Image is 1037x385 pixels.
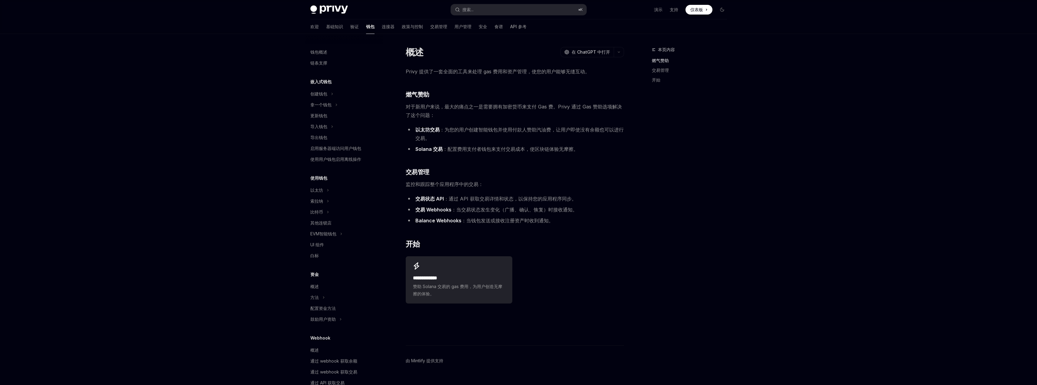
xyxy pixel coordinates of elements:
font: 安全 [479,24,487,29]
font: Solana 交易 [415,146,443,152]
a: API 参考 [510,19,527,34]
font: 概述 [310,347,319,353]
font: 燃气赞助 [652,58,669,63]
font: Privy 提供了一套全面的工具来处理 gas 费用和资产管理，使您的用户能够无缝互动。 [406,68,590,75]
button: 在 ChatGPT 中打开 [560,47,614,57]
font: 概述 [310,284,319,289]
font: 欢迎 [310,24,319,29]
a: 导出钱包 [305,132,383,143]
a: 钱包概述 [305,47,383,58]
a: 交易管理 [430,19,447,34]
font: 交易管理 [406,168,429,176]
font: 索拉纳 [310,198,323,204]
button: 搜索...⌘K [451,4,586,15]
font: 鼓励用户资助 [310,317,336,322]
font: 通过 webhook 获取余额 [310,358,357,363]
font: ⌘ [578,7,580,12]
font: 方法 [310,295,319,300]
font: 使用用户钱包启用离线操作 [310,157,361,162]
font: EVM智能钱包 [310,231,336,236]
a: 通过 webhook 获取交易 [305,367,383,377]
font: Webhook [310,335,330,340]
font: 白标 [310,253,319,258]
font: 以太坊 [310,188,323,193]
font: 导入钱包 [310,124,327,129]
font: 拿一个钱包 [310,102,332,107]
font: 支持 [670,7,678,12]
a: 支持 [670,7,678,13]
font: 赞助 Solana 交易的 gas 费用，为用户创造无摩擦的体验。 [413,284,502,296]
a: 欢迎 [310,19,319,34]
a: 开始 [652,75,732,85]
a: 白标 [305,250,383,261]
a: 安全 [479,19,487,34]
font: 开始 [652,77,660,82]
a: UI 组件 [305,239,383,250]
a: 使用用户钱包启用离线操作 [305,154,383,165]
font: 连接器 [382,24,395,29]
font: 交易状态 API [415,196,444,202]
font: 比特币 [310,209,323,214]
font: ：配置费用支付者钱包来支付交易成本，使区块链体验无摩擦。 [443,146,578,152]
a: 交易管理 [652,65,732,75]
font: 交易管理 [652,68,669,73]
font: 验证 [350,24,359,29]
font: 食谱 [494,24,503,29]
font: 演示 [654,7,662,12]
a: 更新钱包 [305,110,383,121]
a: 基础知识 [326,19,343,34]
font: 其他连锁店 [310,220,332,225]
a: 验证 [350,19,359,34]
font: 启用服务器端访问用户钱包 [310,146,361,151]
font: 本页内容 [658,47,675,52]
a: 链条支撑 [305,58,383,68]
font: 监控和跟踪整个应用程序中的交易： [406,181,483,187]
a: 配置资金方法 [305,303,383,314]
a: 由 Mintlify 提供支持 [406,358,443,364]
a: 概述 [305,345,383,356]
a: 连接器 [382,19,395,34]
a: 食谱 [494,19,503,34]
font: 通过 webhook 获取交易 [310,369,357,374]
font: 由 Mintlify 提供支持 [406,358,443,363]
a: 通过 webhook 获取余额 [305,356,383,367]
font: API 参考 [510,24,527,29]
font: UI 组件 [310,242,324,247]
a: 燃气赞助 [652,56,732,65]
font: 链条支撑 [310,60,327,65]
font: 概述 [406,47,424,58]
a: 仪表板 [685,5,712,15]
font: 使用钱包 [310,175,327,181]
font: 用户管理 [454,24,471,29]
font: 基础知识 [326,24,343,29]
font: 交易管理 [430,24,447,29]
a: 政策与控制 [402,19,423,34]
font: 交易 Webhooks [415,207,451,213]
font: 钱包概述 [310,49,327,55]
font: Balance Webhooks [415,217,461,224]
a: 概述 [305,281,383,292]
font: 政策与控制 [402,24,423,29]
font: 以太坊交易 [415,127,440,133]
font: 创建钱包 [310,91,327,96]
font: 配置资金方法 [310,306,336,311]
button: 切换暗模式 [717,5,727,15]
font: 对于新用户来说，最大的痛点之一是需要拥有加密货币来支付 Gas 费。Privy 通过 Gas 赞助选项解决了这个问题： [406,104,622,118]
font: ：当钱包发送或接收注册资产时收到通知。 [461,217,553,224]
font: 在 ChatGPT 中打开 [572,49,610,55]
font: 更新钱包 [310,113,327,118]
a: 用户管理 [454,19,471,34]
font: 钱包 [366,24,375,29]
a: 启用服务器端访问用户钱包 [305,143,383,154]
font: 开始 [406,240,420,248]
font: ：当交易状态发生变化（广播、确认、恢复）时接收通知。 [451,207,577,213]
font: ：为您的用户创建智能钱包并使用付款人赞助汽油费，让用户即使没有余额也可以进行交易。 [415,127,624,141]
font: 燃气赞助 [406,91,429,98]
font: ：通过 API 获取交易详情和状态，以保持您的应用程序同步。 [444,196,576,202]
a: 演示 [654,7,662,13]
a: 其他连锁店 [305,217,383,228]
font: 资金 [310,272,319,277]
img: 深色标志 [310,5,348,14]
font: 仪表板 [690,7,703,12]
font: 嵌入式钱包 [310,79,332,84]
